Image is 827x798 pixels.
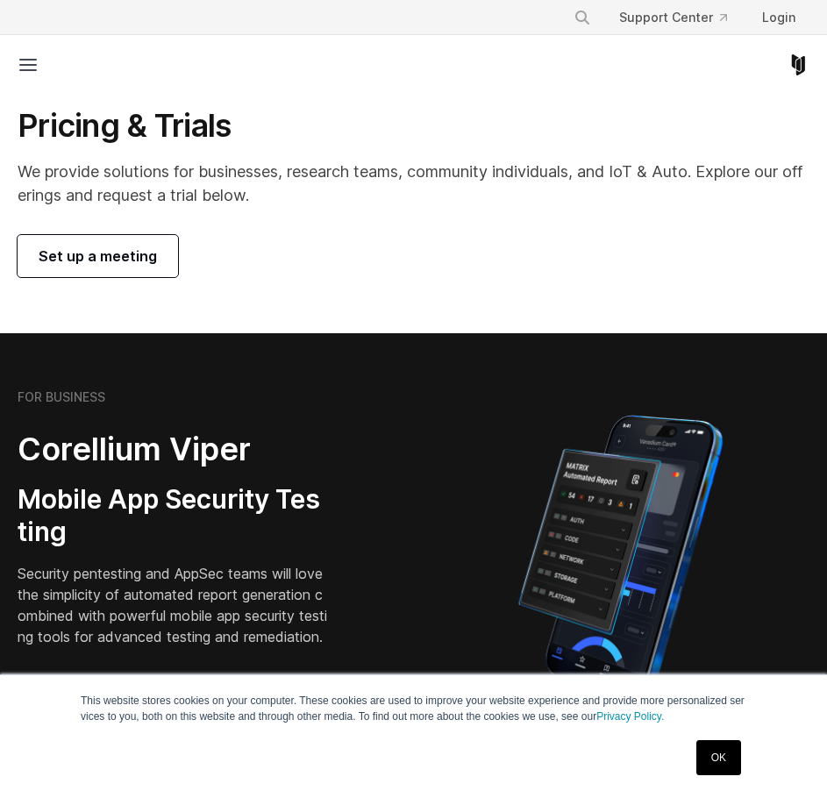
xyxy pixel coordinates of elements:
[39,246,157,267] span: Set up a meeting
[560,2,809,33] div: Navigation Menu
[596,710,664,723] a: Privacy Policy.
[748,2,809,33] a: Login
[18,563,330,647] p: Security pentesting and AppSec teams will love the simplicity of automated report generation comb...
[18,483,330,549] h3: Mobile App Security Testing
[18,235,178,277] a: Set up a meeting
[696,740,741,775] a: OK
[18,430,330,469] h2: Corellium Viper
[81,693,746,724] p: This website stores cookies on your computer. These cookies are used to improve your website expe...
[605,2,741,33] a: Support Center
[18,389,105,405] h6: FOR BUSINESS
[18,160,809,207] p: We provide solutions for businesses, research teams, community individuals, and IoT & Auto. Explo...
[18,106,809,146] h1: Pricing & Trials
[488,407,752,714] img: Corellium MATRIX automated report on iPhone showing app vulnerability test results across securit...
[788,54,809,75] a: Corellium Home
[567,2,598,33] button: Search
